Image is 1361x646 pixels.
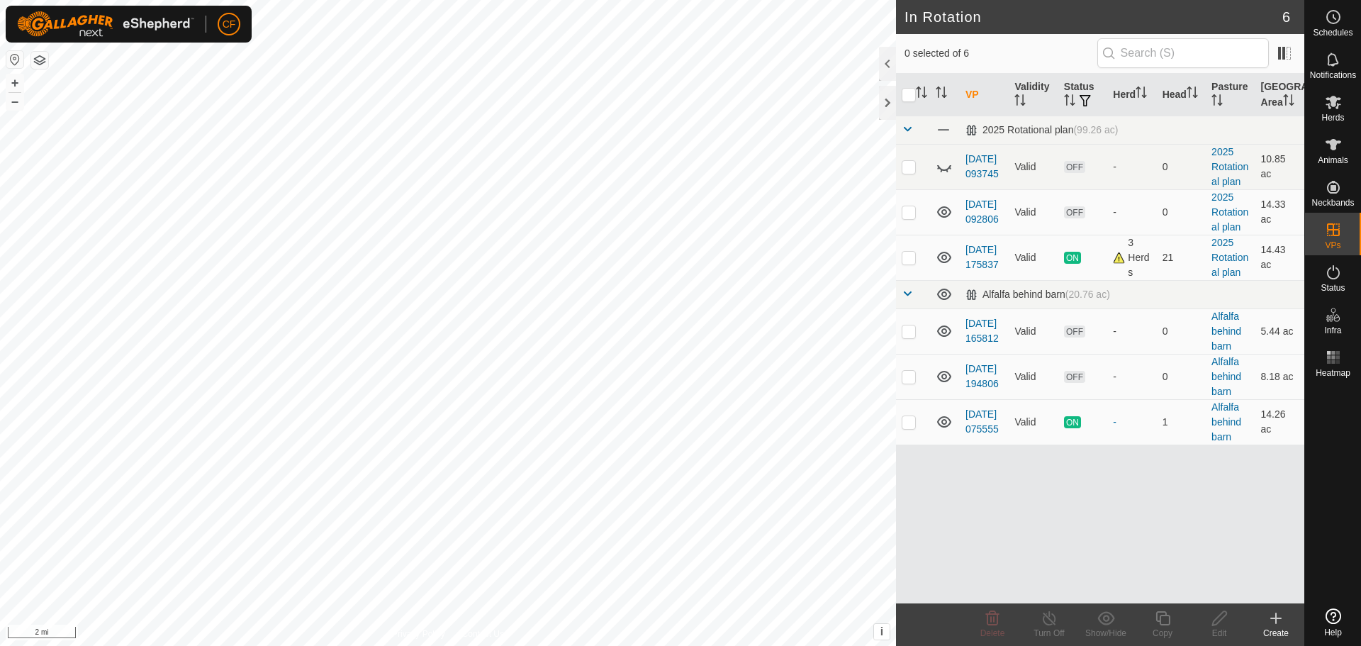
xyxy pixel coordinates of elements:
span: i [880,625,883,637]
td: Valid [1009,354,1058,399]
td: Valid [1009,235,1058,280]
div: Show/Hide [1077,627,1134,640]
span: ON [1064,416,1081,428]
td: 0 [1157,354,1206,399]
a: [DATE] 175837 [965,244,999,270]
a: Alfalfa behind barn [1211,356,1241,397]
span: Delete [980,628,1005,638]
th: Validity [1009,74,1058,116]
span: VPs [1325,241,1340,250]
div: - [1113,160,1150,174]
p-sorticon: Activate to sort [936,89,947,100]
span: Animals [1318,156,1348,165]
p-sorticon: Activate to sort [1064,96,1075,108]
div: - [1113,369,1150,384]
span: ON [1064,252,1081,264]
th: Herd [1107,74,1156,116]
a: Help [1305,603,1361,642]
p-sorticon: Activate to sort [1211,96,1223,108]
p-sorticon: Activate to sort [1136,89,1147,100]
td: 5.44 ac [1255,308,1304,354]
td: 14.26 ac [1255,399,1304,445]
a: Privacy Policy [392,628,445,640]
span: (99.26 ac) [1073,124,1118,135]
td: 14.43 ac [1255,235,1304,280]
div: - [1113,324,1150,339]
div: - [1113,205,1150,220]
span: Neckbands [1311,199,1354,207]
div: Create [1248,627,1304,640]
span: Herds [1321,113,1344,122]
div: Turn Off [1021,627,1077,640]
span: 6 [1282,6,1290,28]
span: Schedules [1313,28,1352,37]
a: Alfalfa behind barn [1211,401,1241,442]
span: CF [223,17,236,32]
td: 21 [1157,235,1206,280]
a: [DATE] 092806 [965,199,999,225]
div: Copy [1134,627,1191,640]
a: Contact Us [462,628,504,640]
th: Head [1157,74,1206,116]
th: VP [960,74,1009,116]
th: [GEOGRAPHIC_DATA] Area [1255,74,1304,116]
a: 2025 Rotational plan [1211,146,1248,187]
span: OFF [1064,161,1085,173]
span: Notifications [1310,71,1356,79]
span: 0 selected of 6 [904,46,1097,61]
span: Status [1321,284,1345,292]
button: i [874,624,890,640]
td: 0 [1157,308,1206,354]
button: + [6,74,23,91]
td: 14.33 ac [1255,189,1304,235]
a: [DATE] 194806 [965,363,999,389]
h2: In Rotation [904,9,1282,26]
span: Help [1324,628,1342,637]
a: 2025 Rotational plan [1211,191,1248,233]
span: OFF [1064,325,1085,338]
div: - [1113,415,1150,430]
a: [DATE] 165812 [965,318,999,344]
td: 0 [1157,189,1206,235]
p-sorticon: Activate to sort [1187,89,1198,100]
div: Alfalfa behind barn [965,289,1110,301]
div: Edit [1191,627,1248,640]
input: Search (S) [1097,38,1269,68]
span: Heatmap [1316,369,1350,377]
th: Status [1058,74,1107,116]
span: (20.76 ac) [1065,289,1110,300]
td: Valid [1009,144,1058,189]
img: Gallagher Logo [17,11,194,37]
td: Valid [1009,399,1058,445]
button: Reset Map [6,51,23,68]
p-sorticon: Activate to sort [1014,96,1026,108]
span: Infra [1324,326,1341,335]
td: 0 [1157,144,1206,189]
th: Pasture [1206,74,1255,116]
a: 2025 Rotational plan [1211,237,1248,278]
span: OFF [1064,371,1085,383]
td: Valid [1009,308,1058,354]
button: Map Layers [31,52,48,69]
div: 2025 Rotational plan [965,124,1118,136]
p-sorticon: Activate to sort [916,89,927,100]
a: [DATE] 075555 [965,408,999,435]
td: 10.85 ac [1255,144,1304,189]
td: 8.18 ac [1255,354,1304,399]
p-sorticon: Activate to sort [1283,96,1294,108]
td: 1 [1157,399,1206,445]
a: Alfalfa behind barn [1211,311,1241,352]
a: [DATE] 093745 [965,153,999,179]
div: 3 Herds [1113,235,1150,280]
button: – [6,93,23,110]
td: Valid [1009,189,1058,235]
span: OFF [1064,206,1085,218]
